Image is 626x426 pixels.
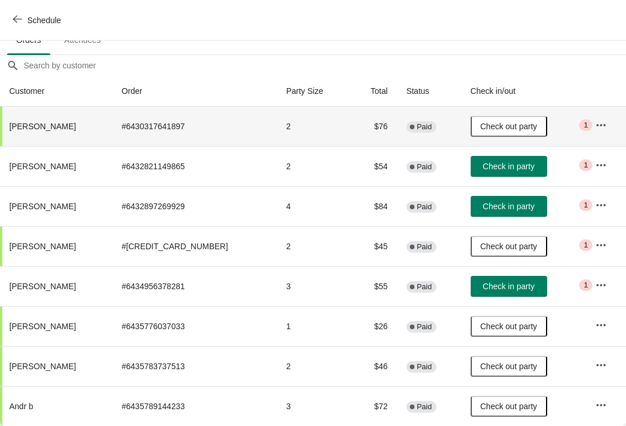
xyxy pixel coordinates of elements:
[277,386,350,426] td: 3
[584,201,588,210] span: 1
[481,362,537,371] span: Check out party
[112,76,277,107] th: Order
[112,266,277,306] td: # 6434956378281
[112,306,277,346] td: # 6435776037033
[584,121,588,130] span: 1
[277,266,350,306] td: 3
[277,226,350,266] td: 2
[417,282,432,292] span: Paid
[112,186,277,226] td: # 6432897269929
[277,146,350,186] td: 2
[9,122,76,131] span: [PERSON_NAME]
[277,76,350,107] th: Party Size
[417,162,432,172] span: Paid
[471,316,547,337] button: Check out party
[9,402,33,411] span: Andr b
[27,16,61,25] span: Schedule
[112,226,277,266] td: # [CREDIT_CARD_NUMBER]
[481,402,537,411] span: Check out party
[350,76,397,107] th: Total
[112,146,277,186] td: # 6432821149865
[471,236,547,257] button: Check out party
[481,322,537,331] span: Check out party
[350,386,397,426] td: $72
[417,242,432,252] span: Paid
[417,362,432,372] span: Paid
[277,346,350,386] td: 2
[481,122,537,131] span: Check out party
[483,282,534,291] span: Check in party
[483,202,534,211] span: Check in party
[9,242,76,251] span: [PERSON_NAME]
[397,76,461,107] th: Status
[6,10,70,31] button: Schedule
[277,186,350,226] td: 4
[23,55,626,76] input: Search by customer
[481,242,537,251] span: Check out party
[584,281,588,290] span: 1
[584,161,588,170] span: 1
[471,196,547,217] button: Check in party
[350,146,397,186] td: $54
[483,162,534,171] span: Check in party
[417,122,432,132] span: Paid
[9,282,76,291] span: [PERSON_NAME]
[9,162,76,171] span: [PERSON_NAME]
[584,241,588,250] span: 1
[417,402,432,412] span: Paid
[471,276,547,297] button: Check in party
[350,226,397,266] td: $45
[277,306,350,346] td: 1
[471,396,547,417] button: Check out party
[277,107,350,146] td: 2
[471,156,547,177] button: Check in party
[350,107,397,146] td: $76
[112,346,277,386] td: # 6435783737513
[9,322,76,331] span: [PERSON_NAME]
[112,107,277,146] td: # 6430317641897
[350,266,397,306] td: $55
[471,356,547,377] button: Check out party
[9,362,76,371] span: [PERSON_NAME]
[461,76,587,107] th: Check in/out
[350,306,397,346] td: $26
[9,202,76,211] span: [PERSON_NAME]
[350,186,397,226] td: $84
[417,202,432,212] span: Paid
[417,322,432,332] span: Paid
[350,346,397,386] td: $46
[471,116,547,137] button: Check out party
[112,386,277,426] td: # 6435789144233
